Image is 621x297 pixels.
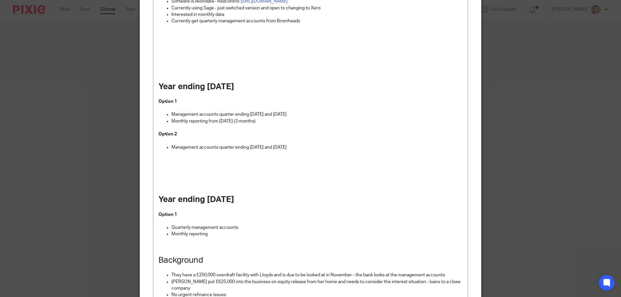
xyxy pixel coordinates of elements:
strong: Year ending [DATE] [158,195,234,204]
p: Management accounts quarter ending [DATE] and [DATE] [171,144,463,151]
strong: Year ending [DATE] [158,82,234,91]
p: Monthly reporting [171,231,463,237]
strong: Option 1 [158,212,177,217]
strong: Option 2 [158,132,177,136]
p: Currently using Sage - just switched version and open to changing to Xero [171,5,463,11]
p: They have a £250,000 overdraft facility with Lloyds and is due to be looked at in November - the ... [171,272,463,278]
p: Interested in monthly data [171,11,463,18]
p: Quarterly management accounts [171,224,463,231]
strong: Option 1 [158,99,177,104]
h1: Background [158,255,463,265]
p: Management accounts quarter ending [DATE] and [DATE] [171,111,463,118]
p: Currently get quarterly management accounts from Bromheads [171,18,463,24]
p: [PERSON_NAME] put £625,000 into the business on equity release from her home and needs to conside... [171,279,463,292]
p: Monthly reporting from [DATE] (3 months) [171,118,463,124]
